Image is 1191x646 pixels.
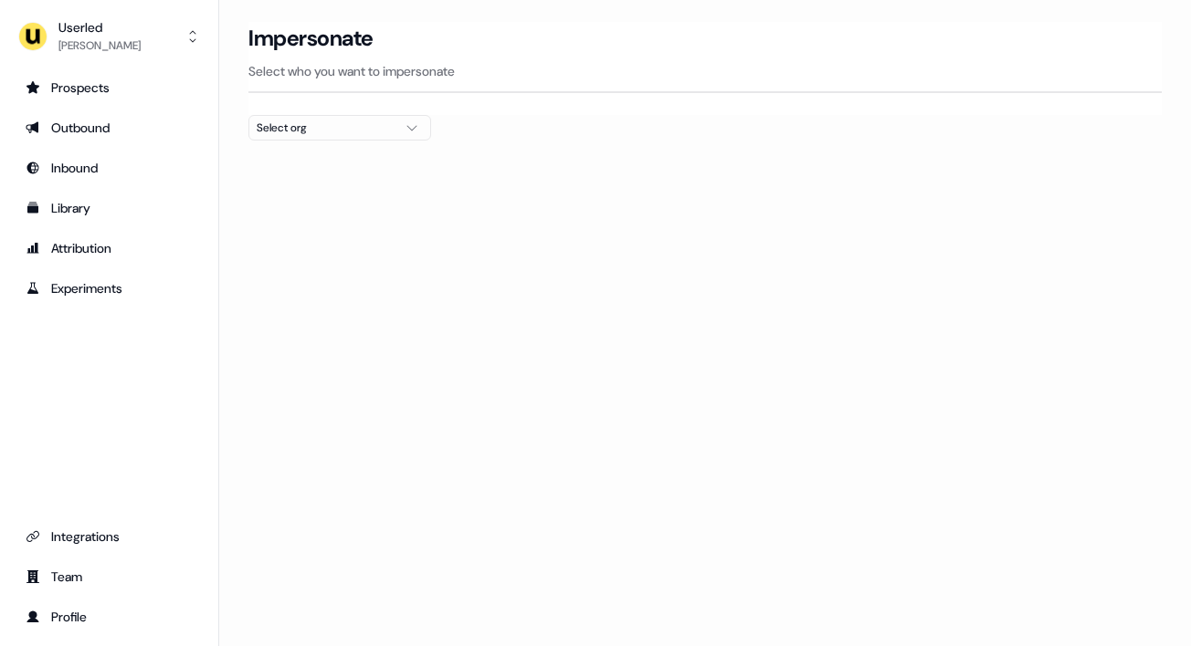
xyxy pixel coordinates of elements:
div: Userled [58,18,141,36]
div: [PERSON_NAME] [58,36,141,55]
button: Userled[PERSON_NAME] [15,15,204,58]
a: Go to experiments [15,274,204,303]
a: Go to team [15,562,204,591]
button: Select org [248,115,431,141]
div: Select org [257,119,394,137]
a: Go to prospects [15,73,204,102]
div: Experiments [26,279,193,297]
div: Prospects [26,78,193,97]
div: Attribution [26,239,193,257]
div: Integrations [26,527,193,546]
a: Go to templates [15,193,204,223]
a: Go to attribution [15,234,204,263]
div: Team [26,568,193,586]
div: Library [26,199,193,217]
div: Outbound [26,119,193,137]
a: Go to Inbound [15,153,204,182]
div: Inbound [26,159,193,177]
a: Go to outbound experience [15,113,204,142]
h3: Impersonate [248,25,374,52]
div: Profile [26,608,193,626]
p: Select who you want to impersonate [248,62,1162,80]
a: Go to profile [15,602,204,631]
a: Go to integrations [15,522,204,551]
